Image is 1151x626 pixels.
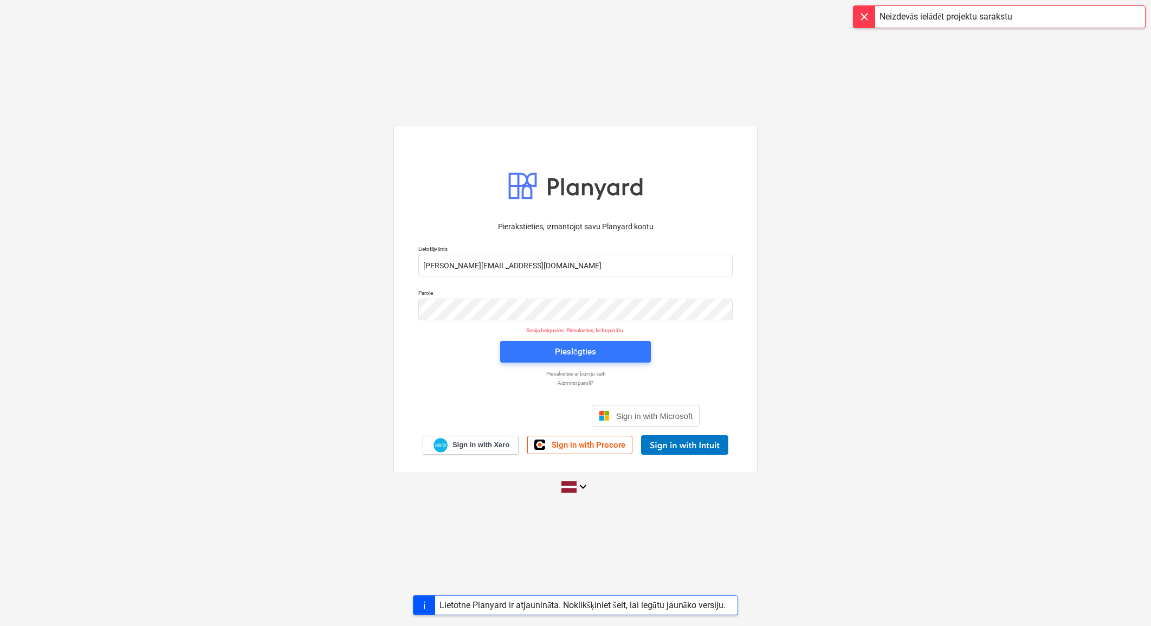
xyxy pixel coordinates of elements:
[418,255,733,276] input: Lietotājvārds
[880,10,1012,23] div: Neizdevās ielādēt projektu sarakstu
[577,480,590,493] i: keyboard_arrow_down
[446,404,589,428] iframe: Кнопка "Войти с аккаунтом Google"
[418,246,733,255] p: Lietotājvārds
[413,370,738,377] a: Piesakieties ar burvju saiti
[413,379,738,386] a: Aizmirsi paroli?
[439,600,726,610] div: Lietotne Planyard ir atjaunināta. Noklikšķiniet šeit, lai iegūtu jaunāko versiju.
[418,289,733,299] p: Parole
[423,436,519,455] a: Sign in with Xero
[599,410,610,421] img: Microsoft logo
[552,440,625,450] span: Sign in with Procore
[434,438,448,453] img: Xero logo
[412,327,739,334] p: Sesija beigusies. Piesakieties, lai turpinātu.
[616,411,693,421] span: Sign in with Microsoft
[527,436,632,454] a: Sign in with Procore
[452,440,509,450] span: Sign in with Xero
[555,345,596,359] div: Pieslēgties
[418,221,733,233] p: Pierakstieties, izmantojot savu Planyard kontu
[500,341,651,363] button: Pieslēgties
